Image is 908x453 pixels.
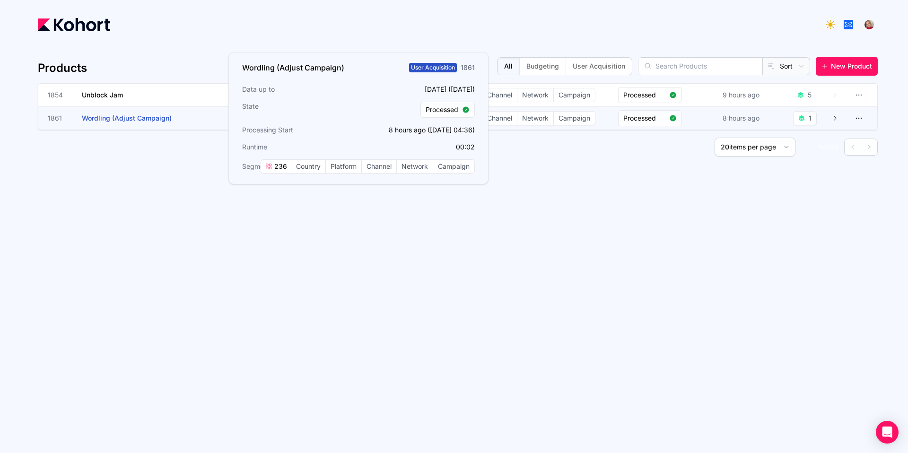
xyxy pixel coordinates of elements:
span: 2 [824,143,828,151]
span: Processed [426,105,458,114]
span: Campaign [554,112,595,125]
h3: Processing Start [242,125,356,135]
button: New Product [816,57,878,76]
div: 1 [809,113,812,123]
app-duration-counter: 00:02 [456,143,475,151]
span: 20 [721,143,729,151]
button: All [498,58,519,75]
h3: Data up to [242,85,356,94]
button: 20items per page [715,138,795,157]
h4: Products [38,61,87,76]
span: Campaign [433,160,474,173]
span: Wordling (Adjust Campaign) [82,114,172,122]
p: [DATE] ([DATE]) [361,85,475,94]
span: Channel [362,160,396,173]
span: of [828,143,834,151]
div: 8 hours ago [721,112,761,125]
h3: State [242,102,356,118]
span: Network [517,88,553,102]
h3: Runtime [242,142,356,152]
span: 2 [834,143,838,151]
span: Processed [623,113,665,123]
span: Channel [482,88,517,102]
p: 8 hours ago ([DATE] 04:36) [361,125,475,135]
span: Network [397,160,433,173]
div: Open Intercom Messenger [876,421,899,444]
a: 1854Unblock JamUser Acquisition394CountryPlatformChannelNetworkCampaignProcessed9 hours ago5 [48,84,838,106]
span: Campaign [554,88,595,102]
span: Platform [326,160,361,173]
div: 1861 [461,63,475,72]
span: 236 [272,162,287,171]
button: Budgeting [519,58,566,75]
span: 1854 [48,90,70,100]
span: Unblock Jam [82,91,123,99]
span: 1 [818,143,821,151]
span: Processed [623,90,665,100]
span: Segments [242,162,273,171]
img: Kohort logo [38,18,110,31]
div: 5 [808,90,812,100]
img: logo_tapnation_logo_20240723112628242335.jpg [844,20,853,29]
span: User Acquisition [409,63,457,72]
span: Network [517,112,553,125]
span: Sort [780,61,793,71]
h3: Wordling (Adjust Campaign) [242,62,344,73]
span: Channel [482,112,517,125]
span: items per page [729,143,776,151]
span: Country [291,160,325,173]
a: 1861Wordling (Adjust Campaign)User Acquisition236CountryPlatformChannelNetworkCampaignProcessed8 ... [48,107,838,130]
button: User Acquisition [566,58,632,75]
span: New Product [831,61,872,71]
span: - [821,143,824,151]
input: Search Products [638,58,762,75]
span: 1861 [48,113,70,123]
div: 9 hours ago [721,88,761,102]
